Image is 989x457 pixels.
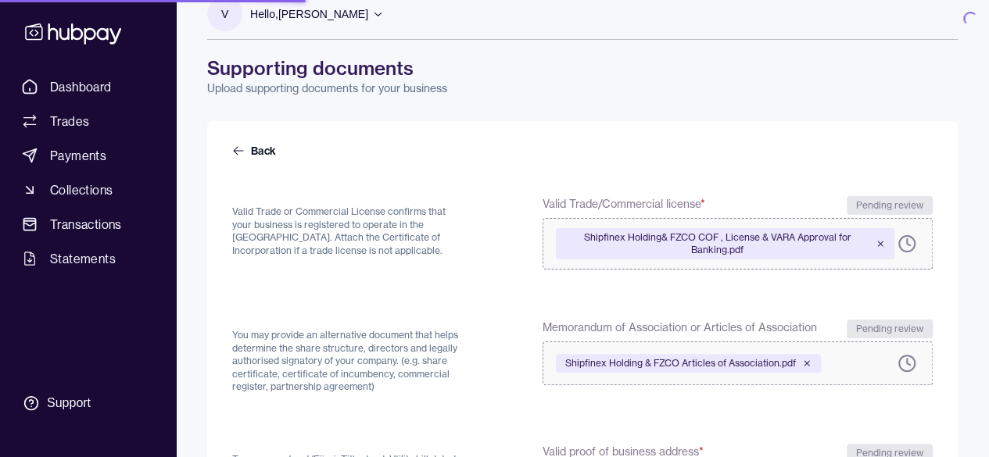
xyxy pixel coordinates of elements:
p: Upload supporting documents for your business [207,80,958,96]
a: Statements [16,245,160,273]
div: Pending review [847,196,933,215]
a: Back [232,143,279,159]
span: Statements [50,249,116,268]
a: Transactions [16,210,160,238]
span: Collections [50,180,113,199]
p: V [221,5,228,23]
h1: Supporting documents [207,55,958,80]
p: Hello, [PERSON_NAME] [250,5,368,23]
a: Collections [16,176,160,204]
a: Support [16,387,160,420]
span: Shipfinex Holding& FZCO COF , License & VARA Approval for Banking.pdf [565,231,869,256]
a: Trades [16,107,160,135]
span: Transactions [50,215,122,234]
a: Payments [16,141,160,170]
div: Support [47,395,91,412]
span: Shipfinex Holding & FZCO Articles of Association.pdf [565,357,796,370]
span: Memorandum of Association or Articles of Association [543,320,817,338]
span: Payments [50,146,106,165]
p: You may provide an alternative document that helps determine the share structure, directors and l... [232,329,468,394]
span: Valid Trade/Commercial license [543,196,705,215]
p: Valid Trade or Commercial License confirms that your business is registered to operate in the [GE... [232,205,468,257]
span: Trades [50,112,89,130]
a: Dashboard [16,73,160,101]
div: Pending review [847,320,933,338]
span: Dashboard [50,77,112,96]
